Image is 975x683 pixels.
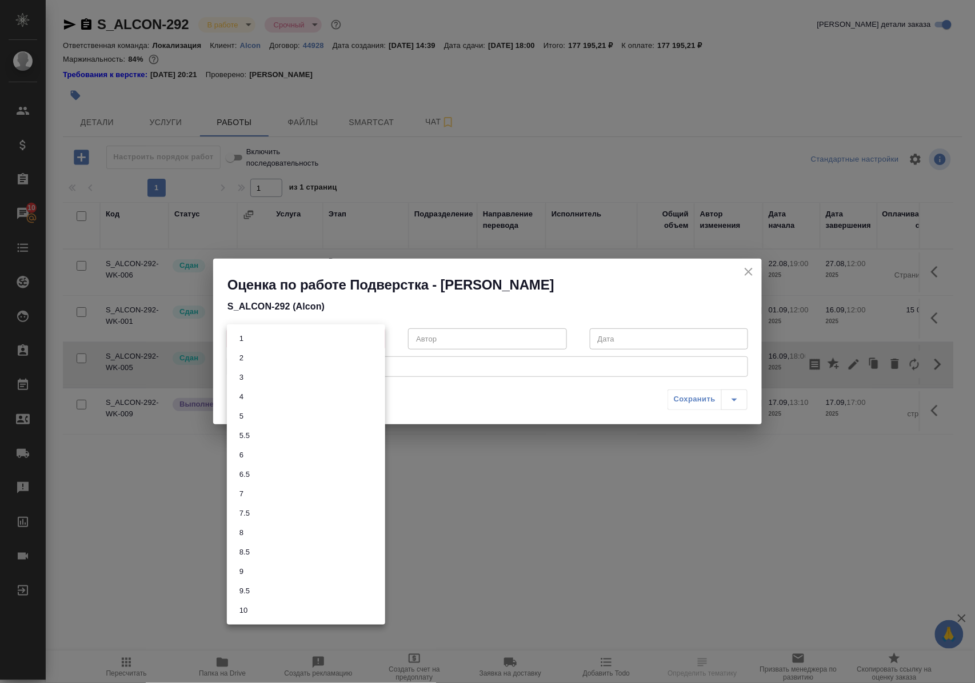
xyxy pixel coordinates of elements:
button: 9.5 [236,585,253,597]
button: 8 [236,527,247,539]
button: 6.5 [236,468,253,481]
button: 5 [236,410,247,423]
button: 8.5 [236,546,253,559]
button: 10 [236,604,251,617]
button: 5.5 [236,429,253,442]
button: 7.5 [236,507,253,520]
button: 9 [236,565,247,578]
button: 1 [236,332,247,345]
button: 2 [236,352,247,364]
button: 3 [236,371,247,384]
button: 6 [236,449,247,461]
button: 4 [236,391,247,403]
button: 7 [236,488,247,500]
